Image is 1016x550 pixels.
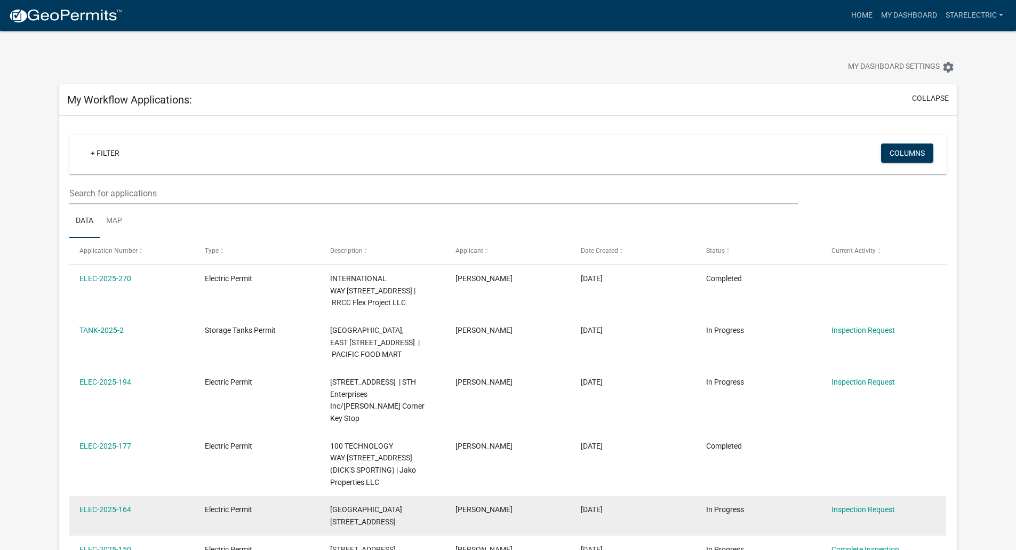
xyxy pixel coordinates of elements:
a: ELEC-2025-177 [79,442,131,450]
span: Completed [706,442,742,450]
span: 04/08/2025 [581,442,603,450]
datatable-header-cell: Description [320,238,445,264]
input: Search for applications [69,182,797,204]
a: My Dashboard [877,5,941,26]
a: Data [69,204,100,238]
span: Electric Permit [205,505,252,514]
a: StarElectric [941,5,1007,26]
span: 04/10/2025 [581,378,603,386]
span: Lori Kraemer [455,326,513,334]
span: In Progress [706,378,744,386]
span: Lori Kraemer [455,505,513,514]
datatable-header-cell: Application Number [69,238,195,264]
span: 04/16/2025 [581,326,603,334]
span: Completed [706,274,742,283]
span: Lori Kraemer [455,274,513,283]
span: Lori Kraemer [455,378,513,386]
span: Description [330,247,363,254]
a: TANK-2025-2 [79,326,124,334]
span: Status [706,247,725,254]
i: settings [942,61,955,74]
a: Inspection Request [831,326,895,334]
datatable-header-cell: Type [195,238,320,264]
span: Electric Permit [205,274,252,283]
datatable-header-cell: Applicant [445,238,571,264]
a: Home [847,5,877,26]
button: My Dashboard Settingssettings [839,57,963,77]
span: Lori Kraemer [455,442,513,450]
button: Columns [881,144,933,163]
span: Type [205,247,219,254]
h5: My Workflow Applications: [67,93,192,106]
a: Inspection Request [831,505,895,514]
span: In Progress [706,505,744,514]
datatable-header-cell: Date Created [571,238,696,264]
span: In Progress [706,326,744,334]
span: 1317 TENTH STREET, EAST 1317 E 10th Street | PACIFIC FOOD MART [330,326,420,359]
span: Current Activity [831,247,876,254]
a: ELEC-2025-164 [79,505,131,514]
span: INTERNATIONAL WAY 485 International Dr. Suite 400 | RRCC Flex Project LLC [330,274,415,307]
span: Date Created [581,247,618,254]
span: 2101 HAMBURG PIKE | STH Enterprises Inc/Youngs's Corner Key Stop [330,378,425,423]
span: Storage Tanks Permit [205,326,276,334]
a: Inspection Request [831,378,895,386]
datatable-header-cell: Status [695,238,821,264]
span: 05/14/2025 [581,274,603,283]
span: 100 TECHNOLOGY WAY 4081 Town Center Blvd. (DICK'S SPORTING) | Jako Properties LLC [330,442,416,487]
a: + Filter [82,144,128,163]
span: My Dashboard Settings [848,61,940,74]
a: Map [100,204,129,238]
span: Electric Permit [205,378,252,386]
span: SALEM ROAD 380 SALEM RD | MDEV3 [330,505,402,526]
button: collapse [912,93,949,104]
a: ELEC-2025-270 [79,274,131,283]
span: 03/28/2025 [581,505,603,514]
datatable-header-cell: Current Activity [821,238,946,264]
span: Electric Permit [205,442,252,450]
span: Application Number [79,247,138,254]
a: ELEC-2025-194 [79,378,131,386]
span: Applicant [455,247,483,254]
